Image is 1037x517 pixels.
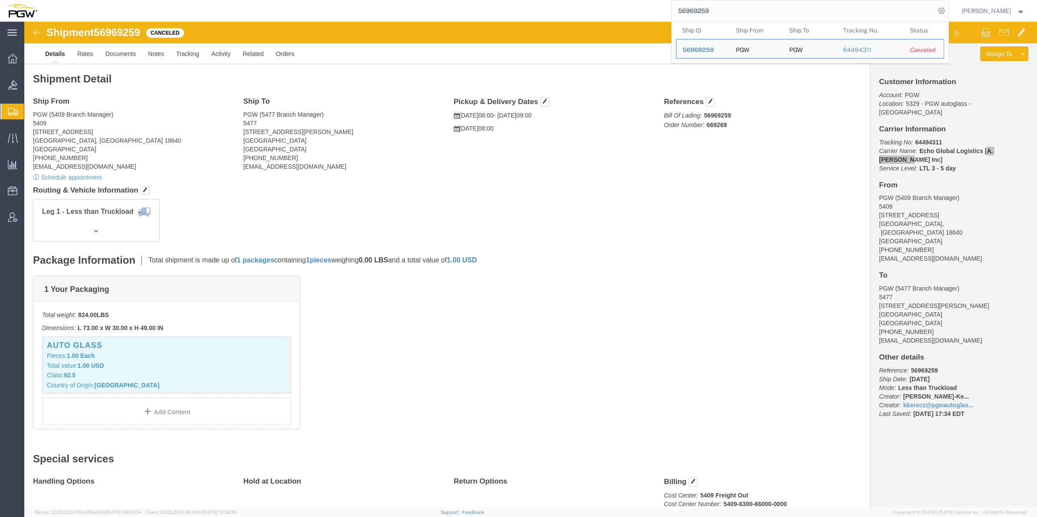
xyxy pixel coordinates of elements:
th: Ship ID [676,22,730,39]
span: [DATE] 09:51:04 [106,510,141,515]
div: PGW [735,39,749,58]
th: Ship From [729,22,783,39]
a: Support [441,510,463,515]
div: Canceled [910,46,938,55]
span: Client: 2025.20.0-8b113f4 [145,510,236,515]
div: PGW [789,39,803,58]
input: Search for shipment number, reference number [672,0,935,21]
span: Ksenia Gushchina-Kerecz [962,6,1011,16]
div: 56969259 [683,46,724,55]
th: Ship To [783,22,837,39]
span: [DATE] 10:16:38 [203,510,236,515]
table: Search Results [676,22,948,63]
span: 56969259 [683,46,714,53]
img: logo [6,4,37,17]
span: Copyright © [DATE]-[DATE] Agistix Inc., All Rights Reserved [893,509,1027,516]
iframe: FS Legacy Container [24,22,1037,508]
span: Server: 2025.20.0-710e05ee653 [35,510,141,515]
div: 64494311 [843,46,898,55]
button: [PERSON_NAME] [961,6,1025,16]
th: Tracking Nu. [837,22,904,39]
a: Feedback [462,510,484,515]
th: Status [904,22,944,39]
